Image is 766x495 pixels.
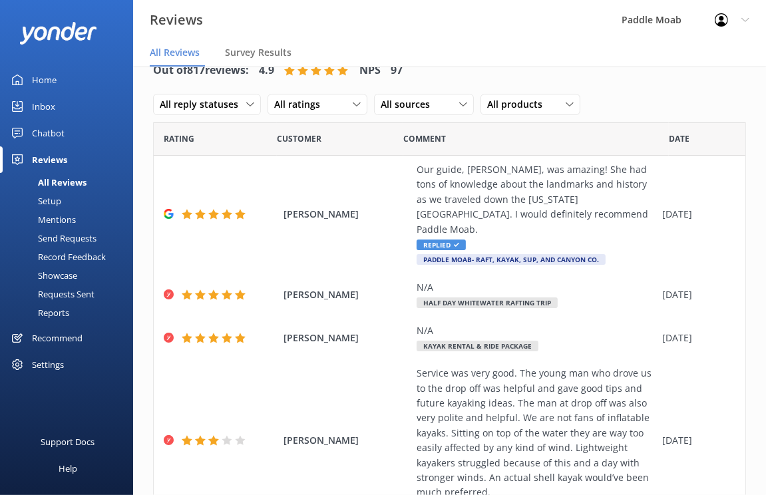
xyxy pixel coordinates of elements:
h4: 4.9 [259,62,274,79]
div: Send Requests [8,229,96,247]
div: Setup [8,192,61,210]
h4: Out of 817 reviews: [153,62,249,79]
div: Mentions [8,210,76,229]
span: All products [487,97,550,112]
span: Date [277,132,321,145]
span: All Reviews [150,46,200,59]
div: N/A [417,323,656,338]
div: [DATE] [662,433,729,448]
span: All reply statuses [160,97,246,112]
span: Question [403,132,446,145]
span: All ratings [274,97,328,112]
div: Showcase [8,266,77,285]
div: Requests Sent [8,285,95,303]
div: Record Feedback [8,247,106,266]
div: Support Docs [41,428,95,455]
a: Requests Sent [8,285,133,303]
span: [PERSON_NAME] [284,287,410,302]
h4: NPS [359,62,381,79]
h4: 97 [391,62,403,79]
a: Mentions [8,210,133,229]
a: All Reviews [8,173,133,192]
div: Recommend [32,325,83,351]
span: Date [669,132,689,145]
div: [DATE] [662,207,729,222]
div: Home [32,67,57,93]
div: [DATE] [662,331,729,345]
div: Help [59,455,77,482]
a: Send Requests [8,229,133,247]
span: Kayak Rental & Ride Package [417,341,538,351]
div: Inbox [32,93,55,120]
span: Half Day Whitewater Rafting Trip [417,297,558,308]
div: [DATE] [662,287,729,302]
div: Our guide, [PERSON_NAME], was amazing! She had tons of knowledge about the landmarks and history ... [417,162,656,237]
div: Reviews [32,146,67,173]
div: N/A [417,280,656,295]
span: Paddle Moab- Raft, Kayak, SUP, and Canyon Co. [417,254,606,265]
div: Reports [8,303,69,322]
span: [PERSON_NAME] [284,331,410,345]
a: Record Feedback [8,247,133,266]
img: yonder-white-logo.png [20,22,96,44]
a: Setup [8,192,133,210]
span: Date [164,132,194,145]
span: All sources [381,97,438,112]
span: Survey Results [225,46,291,59]
a: Reports [8,303,133,322]
span: [PERSON_NAME] [284,433,410,448]
div: Chatbot [32,120,65,146]
span: Replied [417,240,466,250]
a: Showcase [8,266,133,285]
div: Settings [32,351,64,378]
h3: Reviews [150,9,203,31]
div: All Reviews [8,173,87,192]
span: [PERSON_NAME] [284,207,410,222]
